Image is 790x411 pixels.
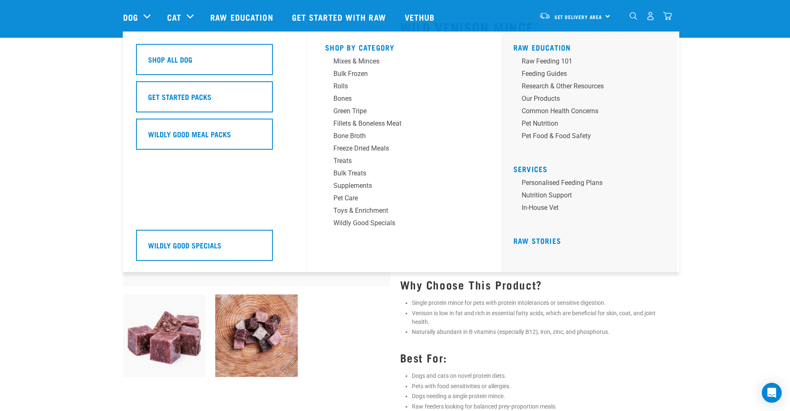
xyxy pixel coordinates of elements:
a: Pet Care [325,193,483,206]
a: Dog [123,11,138,23]
a: Common Health Concerns [513,106,671,119]
a: Wildly Good Meal Packs [136,119,294,156]
a: Fillets & Boneless Meat [325,119,483,131]
a: Raw Education [513,45,571,49]
a: Pet Nutrition [513,119,671,131]
li: Single protein mince for pets with protein intolerances or sensitive digestion. [412,299,667,307]
div: Rolls [333,81,463,91]
div: Bulk Treats [333,168,463,178]
h3: Why Choose This Product? [400,278,667,291]
a: Get started with Raw [284,0,396,34]
img: van-moving.png [539,12,550,19]
div: Freeze Dried Meals [333,143,463,153]
li: Venison is low in fat and rich in essential fatty acids, which are beneficial for skin, coat, and... [412,309,667,326]
a: Mixes & Minces [325,56,483,69]
a: Our Products [513,94,671,106]
a: In-house vet [513,203,671,215]
a: Supplements [325,181,483,193]
h5: Shop All Dog [148,54,192,65]
a: Wildly Good Specials [136,230,294,267]
a: Rolls [325,81,483,94]
div: Bone Broth [333,131,463,141]
div: Toys & Enrichment [333,206,463,216]
li: Pets with food sensitivities or allergies. [412,382,667,391]
div: Pet Food & Food Safety [522,131,651,141]
div: Bulk Frozen [333,69,463,79]
img: Pile Of Cubed Wild Venison Mince For Pets [123,294,206,377]
div: Fillets & Boneless Meat [333,119,463,129]
li: Raw feeders looking for balanced prey-proportion meals. [412,402,667,411]
a: Raw Feeding 101 [513,56,671,69]
div: Pet Nutrition [522,119,651,129]
div: Research & Other Resources [522,81,651,91]
a: Research & Other Resources [513,81,671,94]
h5: Get Started Packs [148,91,211,102]
a: Freeze Dried Meals [325,143,483,156]
div: Green Tripe [333,106,463,116]
img: Lamb Salmon Duck Possum Heart Mixes [215,294,298,377]
li: Dogs and cats on novel protein diets. [412,372,667,380]
a: Raw Education [202,0,283,34]
a: Pet Food & Food Safety [513,131,671,143]
div: Open Intercom Messenger [762,383,782,403]
div: Raw Feeding 101 [522,56,651,66]
h5: Shop By Category [325,43,483,50]
a: Bone Broth [325,131,483,143]
a: Wildly Good Specials [325,218,483,231]
a: Toys & Enrichment [325,206,483,218]
a: Green Tripe [325,106,483,119]
a: Nutrition Support [513,190,671,203]
span: Set Delivery Area [554,15,603,18]
a: Shop All Dog [136,44,294,81]
a: Bulk Treats [325,168,483,181]
h5: Wildly Good Meal Packs [148,129,231,139]
div: Feeding Guides [522,69,651,79]
a: Bones [325,94,483,106]
div: Pet Care [333,193,463,203]
li: Dogs needing a single protein mince. [412,392,667,401]
img: user.png [646,12,655,20]
a: Bulk Frozen [325,69,483,81]
div: Wildly Good Specials [333,218,463,228]
div: Common Health Concerns [522,106,651,116]
img: home-icon@2x.png [663,12,672,20]
h5: Services [513,165,671,171]
a: Feeding Guides [513,69,671,81]
a: Vethub [396,0,445,34]
div: Treats [333,156,463,166]
img: home-icon-1@2x.png [630,12,637,20]
h5: Wildly Good Specials [148,240,221,250]
div: Mixes & Minces [333,56,463,66]
a: Cat [167,11,181,23]
a: Raw Stories [513,238,561,243]
a: Get Started Packs [136,81,294,119]
a: Treats [325,156,483,168]
div: Bones [333,94,463,104]
div: Supplements [333,181,463,191]
a: Personalised Feeding Plans [513,178,671,190]
h3: Best For: [400,351,667,364]
div: Our Products [522,94,651,104]
li: Naturally abundant in B vitamins (especially B12), iron, zinc, and phosphorus. [412,328,667,336]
